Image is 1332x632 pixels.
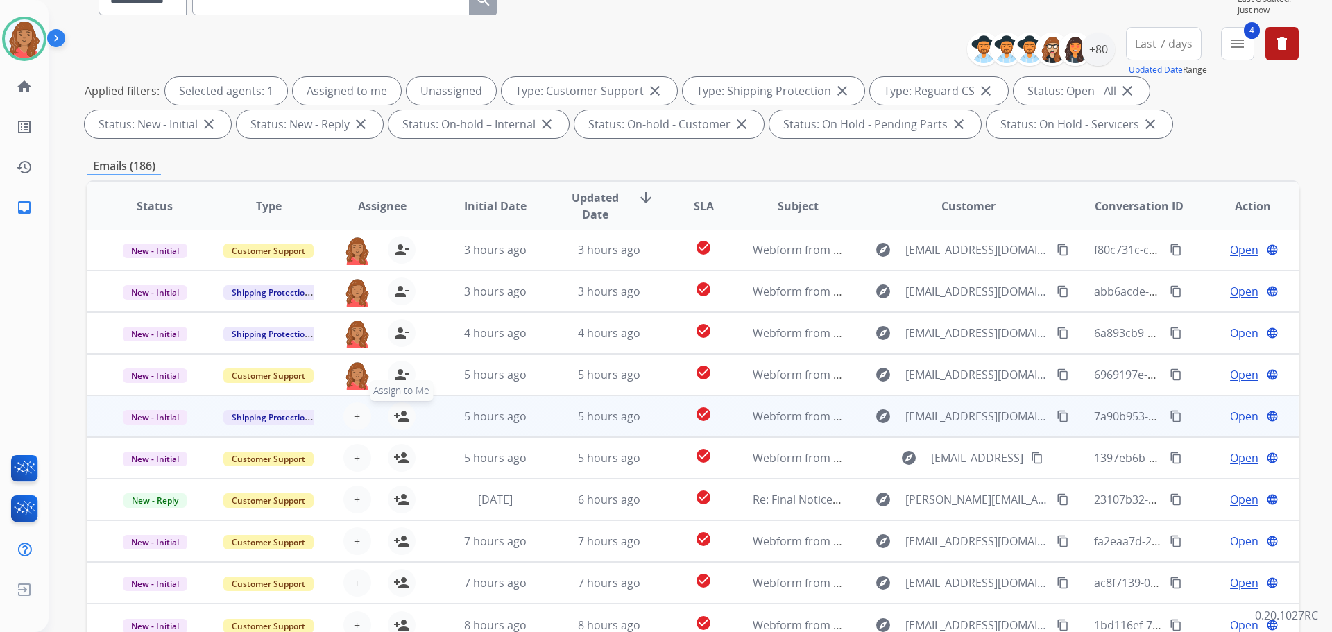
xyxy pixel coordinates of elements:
[343,236,371,265] img: agent-avatar
[905,574,1048,591] span: [EMAIL_ADDRESS][DOMAIN_NAME]
[875,533,891,549] mat-icon: explore
[1170,493,1182,506] mat-icon: content_copy
[578,325,640,341] span: 4 hours ago
[578,450,640,466] span: 5 hours ago
[123,410,187,425] span: New - Initial
[695,406,712,422] mat-icon: check_circle
[834,83,851,99] mat-icon: close
[1094,450,1311,466] span: 1397eb6b-ae3b-4748-a90e-94056bba1165
[1014,77,1150,105] div: Status: Open - All
[753,325,1067,341] span: Webform from [EMAIL_ADDRESS][DOMAIN_NAME] on [DATE]
[905,325,1048,341] span: [EMAIL_ADDRESS][DOMAIN_NAME]
[683,77,864,105] div: Type: Shipping Protection
[393,241,410,258] mat-icon: person_remove
[223,368,314,383] span: Customer Support
[123,244,187,258] span: New - Initial
[1266,619,1279,631] mat-icon: language
[1170,368,1182,381] mat-icon: content_copy
[564,189,627,223] span: Updated Date
[695,281,712,298] mat-icon: check_circle
[464,242,527,257] span: 3 hours ago
[165,77,287,105] div: Selected agents: 1
[1185,182,1299,230] th: Action
[1082,33,1115,66] div: +80
[223,410,318,425] span: Shipping Protection
[905,366,1048,383] span: [EMAIL_ADDRESS][DOMAIN_NAME]
[638,189,654,206] mat-icon: arrow_downward
[1094,409,1309,424] span: 7a90b953-0c41-4b94-8816-bb01c18ae817
[987,110,1172,138] div: Status: On Hold - Servicers
[578,492,640,507] span: 6 hours ago
[393,366,410,383] mat-icon: person_remove
[223,285,318,300] span: Shipping Protection
[393,574,410,591] mat-icon: person_add
[753,450,980,466] span: Webform from [EMAIL_ADDRESS] on [DATE]
[1170,535,1182,547] mat-icon: content_copy
[1266,410,1279,422] mat-icon: language
[1057,535,1069,547] mat-icon: content_copy
[1221,27,1254,60] button: 4
[87,157,161,175] p: Emails (186)
[647,83,663,99] mat-icon: close
[370,380,433,401] span: Assign to Me
[1170,452,1182,464] mat-icon: content_copy
[753,575,1067,590] span: Webform from [EMAIL_ADDRESS][DOMAIN_NAME] on [DATE]
[354,574,360,591] span: +
[778,198,819,214] span: Subject
[1094,284,1305,299] span: abb6acde-05ff-4a50-994a-0edc00b79726
[1170,619,1182,631] mat-icon: content_copy
[464,198,527,214] span: Initial Date
[1031,452,1043,464] mat-icon: content_copy
[16,159,33,176] mat-icon: history
[1057,244,1069,256] mat-icon: content_copy
[1057,493,1069,506] mat-icon: content_copy
[1266,493,1279,506] mat-icon: language
[1266,535,1279,547] mat-icon: language
[695,572,712,589] mat-icon: check_circle
[354,450,360,466] span: +
[1170,244,1182,256] mat-icon: content_copy
[1119,83,1136,99] mat-icon: close
[393,491,410,508] mat-icon: person_add
[905,408,1048,425] span: [EMAIL_ADDRESS][DOMAIN_NAME]
[137,198,173,214] span: Status
[343,569,371,597] button: +
[753,409,1067,424] span: Webform from [EMAIL_ADDRESS][DOMAIN_NAME] on [DATE]
[1244,22,1260,39] span: 4
[223,452,314,466] span: Customer Support
[343,402,371,430] button: +
[1057,577,1069,589] mat-icon: content_copy
[900,450,917,466] mat-icon: explore
[343,277,371,307] img: agent-avatar
[1135,41,1193,46] span: Last 7 days
[223,244,314,258] span: Customer Support
[1274,35,1290,52] mat-icon: delete
[343,444,371,472] button: +
[695,323,712,339] mat-icon: check_circle
[695,447,712,464] mat-icon: check_circle
[578,242,640,257] span: 3 hours ago
[223,535,314,549] span: Customer Support
[695,364,712,381] mat-icon: check_circle
[694,198,714,214] span: SLA
[393,283,410,300] mat-icon: person_remove
[875,241,891,258] mat-icon: explore
[1266,368,1279,381] mat-icon: language
[1229,35,1246,52] mat-icon: menu
[1094,575,1303,590] span: ac8f7139-069e-43fc-83dd-e98613ad13cd
[1126,27,1202,60] button: Last 7 days
[388,110,569,138] div: Status: On-hold – Internal
[578,533,640,549] span: 7 hours ago
[85,83,160,99] p: Applied filters:
[1266,577,1279,589] mat-icon: language
[123,327,187,341] span: New - Initial
[1230,574,1258,591] span: Open
[502,77,677,105] div: Type: Customer Support
[123,493,187,508] span: New - Reply
[1230,283,1258,300] span: Open
[1255,607,1318,624] p: 0.20.1027RC
[753,242,1067,257] span: Webform from [EMAIL_ADDRESS][DOMAIN_NAME] on [DATE]
[85,110,231,138] div: Status: New - Initial
[123,285,187,300] span: New - Initial
[1238,5,1299,16] span: Just now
